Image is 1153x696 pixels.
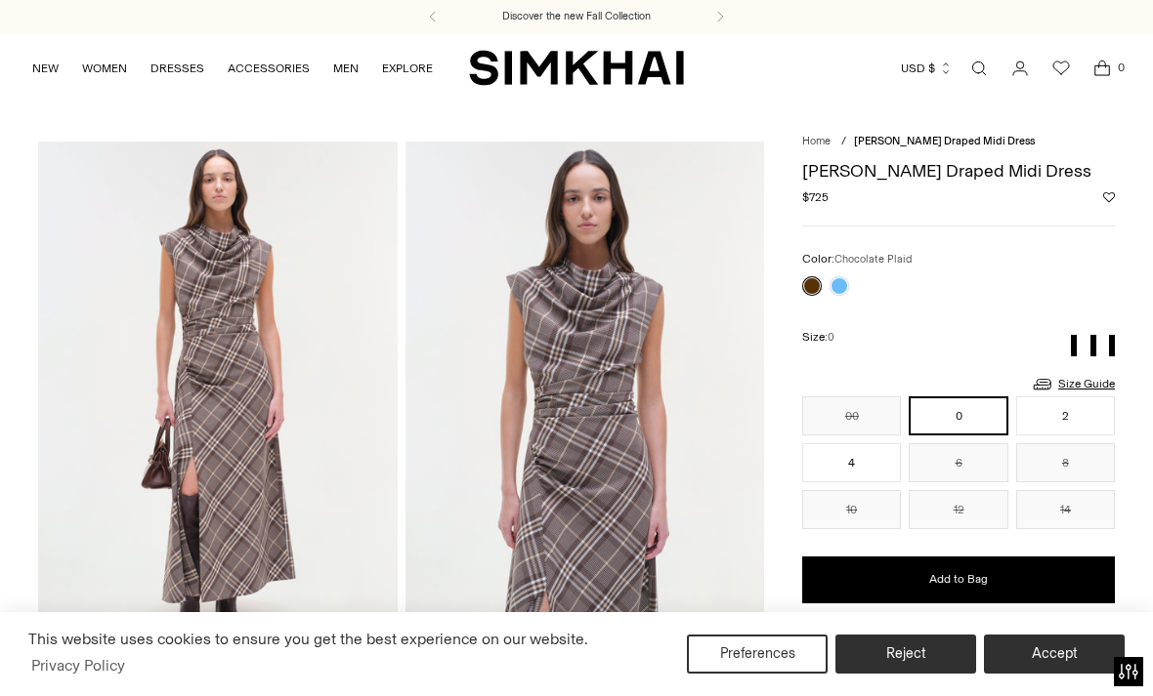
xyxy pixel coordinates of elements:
[1112,59,1130,76] span: 0
[960,49,999,88] a: Open search modal
[841,134,846,150] div: /
[802,396,901,435] button: 00
[1016,490,1115,529] button: 14
[1103,191,1115,203] button: Add to Wishlist
[984,635,1125,674] button: Accept
[802,443,901,482] button: 4
[909,490,1007,529] button: 12
[802,135,831,147] a: Home
[802,134,1115,150] nav: breadcrumbs
[802,162,1115,180] h1: [PERSON_NAME] Draped Midi Dress
[228,47,310,90] a: ACCESSORIES
[150,47,204,90] a: DRESSES
[502,9,651,24] a: Discover the new Fall Collection
[382,47,433,90] a: EXPLORE
[802,490,901,529] button: 10
[28,630,588,648] span: This website uses cookies to ensure you get the best experience on our website.
[802,328,834,347] label: Size:
[1031,372,1115,396] a: Size Guide
[835,635,976,674] button: Reject
[32,47,59,90] a: NEW
[828,331,834,344] span: 0
[333,47,359,90] a: MEN
[1083,49,1122,88] a: Open cart modal
[1042,49,1081,88] a: Wishlist
[901,47,953,90] button: USD $
[802,188,829,206] span: $725
[38,142,398,679] img: Burke Draped Midi Dress
[406,142,765,679] img: Burke Draped Midi Dress
[909,396,1007,435] button: 0
[1001,49,1040,88] a: Go to the account page
[469,49,684,87] a: SIMKHAI
[802,556,1115,603] button: Add to Bag
[802,250,912,268] label: Color:
[82,47,127,90] a: WOMEN
[1016,443,1115,482] button: 8
[929,571,988,588] span: Add to Bag
[909,443,1007,482] button: 6
[28,651,128,680] a: Privacy Policy (opens in a new tab)
[687,635,828,674] button: Preferences
[1016,396,1115,435] button: 2
[834,253,912,266] span: Chocolate Plaid
[854,135,1035,147] span: [PERSON_NAME] Draped Midi Dress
